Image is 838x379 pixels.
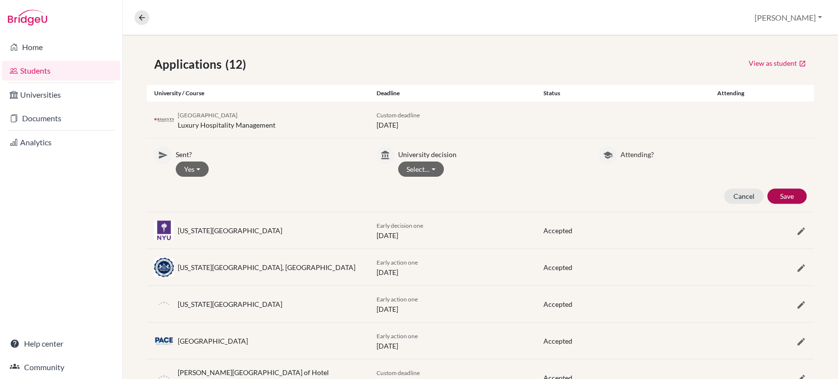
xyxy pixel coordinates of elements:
[543,226,572,235] span: Accepted
[178,262,355,272] div: [US_STATE][GEOGRAPHIC_DATA], [GEOGRAPHIC_DATA]
[369,89,536,98] div: Deadline
[154,336,174,346] img: us_pace_kutbm_qj.png
[377,369,420,377] span: Custom deadline
[178,109,275,130] div: Luxury Hospitality Management
[2,357,120,377] a: Community
[2,85,120,105] a: Universities
[176,162,209,177] button: Yes
[178,299,282,309] div: [US_STATE][GEOGRAPHIC_DATA]
[377,222,423,229] span: Early decision one
[377,296,418,303] span: Early action one
[369,330,536,351] div: [DATE]
[536,89,703,98] div: Status
[377,111,420,119] span: Custom deadline
[621,146,807,160] p: Attending?
[369,294,536,314] div: [DATE]
[154,116,174,124] img: gb_r18__av5cuu8.png
[176,146,362,160] p: Sent?
[748,55,807,71] a: View as student
[154,55,225,73] span: Applications
[178,336,248,346] div: [GEOGRAPHIC_DATA]
[543,263,572,271] span: Accepted
[543,337,572,345] span: Accepted
[2,61,120,81] a: Students
[2,108,120,128] a: Documents
[154,220,174,240] img: us_nyu_mu3e0q99.jpeg
[398,162,444,177] button: Select…
[703,89,758,98] div: Attending
[8,10,47,26] img: Bridge-U
[767,189,807,204] button: Save
[154,258,174,277] img: us_psu_5q2awepp.jpeg
[147,89,369,98] div: University / Course
[377,259,418,266] span: Early action one
[369,257,536,277] div: [DATE]
[398,146,584,160] p: University decision
[750,8,826,27] button: [PERSON_NAME]
[369,220,536,241] div: [DATE]
[154,294,174,314] img: default-university-logo-42dd438d0b49c2174d4c41c49dcd67eec2da6d16b3a2f6d5de70cc347232e317.png
[724,189,763,204] button: Cancel
[178,225,282,236] div: [US_STATE][GEOGRAPHIC_DATA]
[377,332,418,340] span: Early action one
[178,111,238,119] span: [GEOGRAPHIC_DATA]
[225,55,250,73] span: (12)
[2,334,120,353] a: Help center
[543,300,572,308] span: Accepted
[369,109,536,130] div: [DATE]
[2,37,120,57] a: Home
[2,133,120,152] a: Analytics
